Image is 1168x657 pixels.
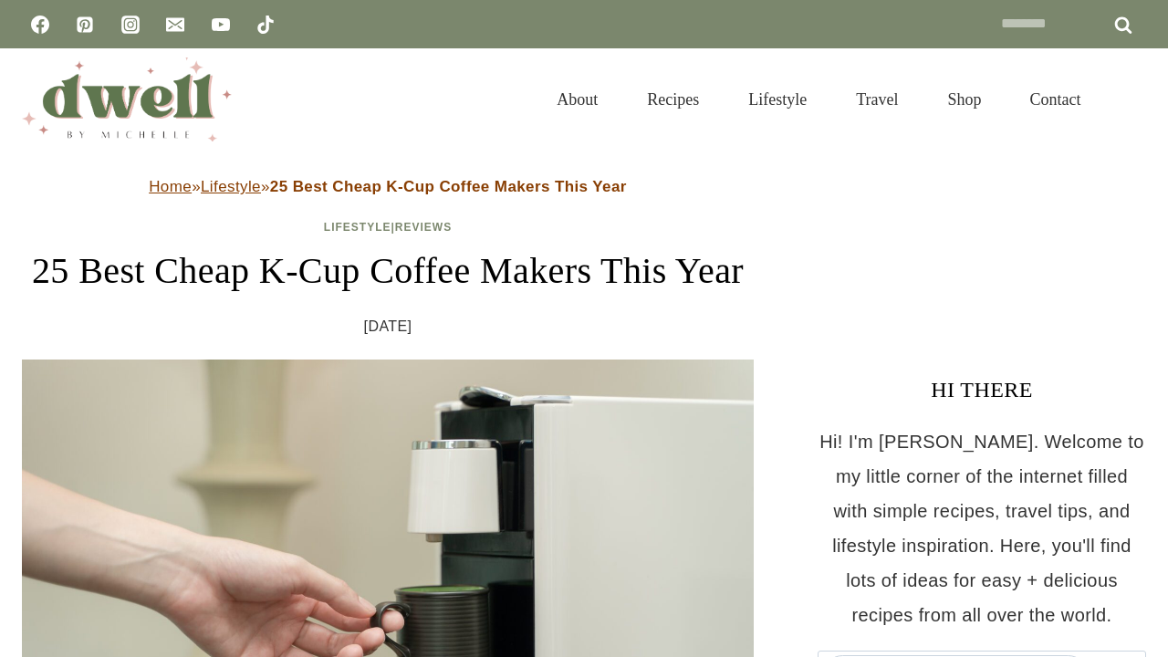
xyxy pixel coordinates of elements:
[270,178,627,195] strong: 25 Best Cheap K-Cup Coffee Makers This Year
[149,178,627,195] span: » »
[1115,84,1146,115] button: View Search Form
[324,221,391,234] a: Lifestyle
[22,6,58,43] a: Facebook
[532,68,622,131] a: About
[22,244,754,298] h1: 25 Best Cheap K-Cup Coffee Makers This Year
[395,221,452,234] a: Reviews
[157,6,193,43] a: Email
[203,6,239,43] a: YouTube
[149,178,192,195] a: Home
[67,6,103,43] a: Pinterest
[22,57,232,141] img: DWELL by michelle
[532,68,1106,131] nav: Primary Navigation
[1006,68,1106,131] a: Contact
[201,178,261,195] a: Lifestyle
[622,68,724,131] a: Recipes
[831,68,923,131] a: Travel
[364,313,412,340] time: [DATE]
[324,221,452,234] span: |
[818,424,1146,632] p: Hi! I'm [PERSON_NAME]. Welcome to my little corner of the internet filled with simple recipes, tr...
[818,373,1146,406] h3: HI THERE
[247,6,284,43] a: TikTok
[724,68,831,131] a: Lifestyle
[923,68,1006,131] a: Shop
[112,6,149,43] a: Instagram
